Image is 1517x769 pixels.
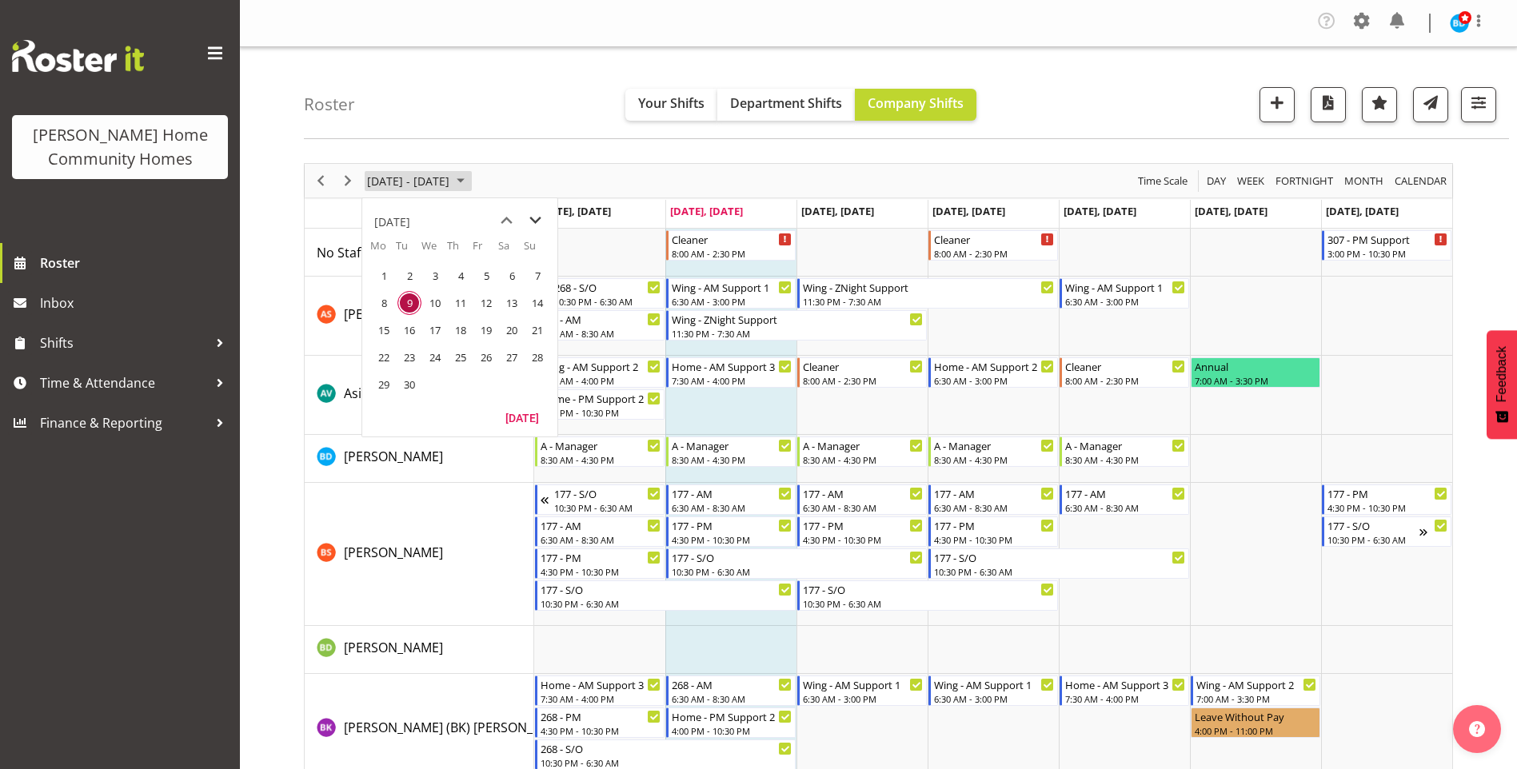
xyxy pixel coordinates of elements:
div: 7:00 AM - 4:00 PM [541,374,661,387]
div: 10:30 PM - 6:30 AM [554,295,661,308]
div: Leave Without Pay [1195,708,1316,724]
th: Tu [396,238,421,262]
div: 307 - PM Support [1327,231,1447,247]
div: Annual [1195,358,1316,374]
div: 8:30 AM - 4:30 PM [672,453,792,466]
div: 177 - PM [934,517,1054,533]
div: 6:30 AM - 3:00 PM [803,692,923,705]
div: Asiasiga Vili"s event - Home - AM Support 2 Begin From Thursday, September 11, 2025 at 6:30:00 AM... [928,357,1058,388]
div: No Staff Member"s event - Cleaner Begin From Thursday, September 11, 2025 at 8:00:00 AM GMT+12:00... [928,230,1058,261]
span: Time Scale [1136,171,1189,191]
div: Billie Sothern"s event - 177 - AM Begin From Wednesday, September 10, 2025 at 6:30:00 AM GMT+12:0... [797,484,927,515]
div: Barbara Dunlop"s event - A - Manager Begin From Wednesday, September 10, 2025 at 8:30:00 AM GMT+1... [797,436,927,467]
span: Sunday, September 28, 2025 [525,345,549,369]
span: Thursday, September 18, 2025 [449,318,473,342]
div: 6:30 AM - 8:30 AM [541,327,661,340]
div: 177 - PM [1327,485,1447,501]
div: Previous [307,164,334,197]
span: Monday, September 1, 2025 [372,264,396,288]
div: Brijesh (BK) Kachhadiya"s event - 268 - AM Begin From Tuesday, September 9, 2025 at 6:30:00 AM GM... [666,675,796,706]
div: 6:30 AM - 3:00 PM [934,692,1054,705]
span: Wednesday, September 3, 2025 [423,264,447,288]
div: Cleaner [672,231,792,247]
span: Sunday, September 7, 2025 [525,264,549,288]
div: 8:30 AM - 4:30 PM [541,453,661,466]
td: Billie-Rose Dunlop resource [305,626,534,674]
div: Cleaner [1065,358,1185,374]
div: 8:00 AM - 2:30 PM [934,247,1054,260]
button: Timeline Day [1204,171,1229,191]
a: [PERSON_NAME] [344,305,443,324]
div: A - Manager [934,437,1054,453]
div: Billie Sothern"s event - 177 - PM Begin From Wednesday, September 10, 2025 at 4:30:00 PM GMT+12:0... [797,516,927,547]
button: Month [1392,171,1450,191]
div: Home - PM Support 2 [541,390,661,406]
button: Next [337,171,359,191]
span: Monday, September 8, 2025 [372,291,396,315]
div: 10:30 PM - 6:30 AM [554,501,661,514]
div: 177 - AM [934,485,1054,501]
div: Wing - ZNight Support [672,311,923,327]
div: Billie Sothern"s event - 177 - AM Begin From Friday, September 12, 2025 at 6:30:00 AM GMT+12:00 E... [1060,484,1189,515]
div: Billie Sothern"s event - 177 - PM Begin From Monday, September 8, 2025 at 4:30:00 PM GMT+12:00 En... [535,548,665,579]
div: 268 - S/O [541,740,792,756]
div: Barbara Dunlop"s event - A - Manager Begin From Thursday, September 11, 2025 at 8:30:00 AM GMT+12... [928,436,1058,467]
div: 268 - AM [672,676,792,692]
div: 8:00 AM - 2:30 PM [672,247,792,260]
div: Wing - ZNight Support [803,279,1054,295]
div: 268 - AM [541,311,661,327]
div: 8:00 AM - 2:30 PM [803,374,923,387]
div: A - Manager [1065,437,1185,453]
div: 7:30 AM - 4:00 PM [541,692,661,705]
div: Asiasiga Vili"s event - Home - PM Support 2 Begin From Monday, September 8, 2025 at 4:00:00 PM GM... [535,389,665,420]
div: Wing - AM Support 2 [541,358,661,374]
div: Arshdeep Singh"s event - Wing - AM Support 1 Begin From Friday, September 12, 2025 at 6:30:00 AM ... [1060,278,1189,309]
div: Arshdeep Singh"s event - 268 - S/O Begin From Sunday, September 7, 2025 at 10:30:00 PM GMT+12:00 ... [535,278,665,309]
div: Billie Sothern"s event - 177 - PM Begin From Tuesday, September 9, 2025 at 4:30:00 PM GMT+12:00 E... [666,516,796,547]
span: Saturday, September 6, 2025 [500,264,524,288]
th: Mo [370,238,396,262]
div: Arshdeep Singh"s event - Wing - ZNight Support Begin From Tuesday, September 9, 2025 at 11:30:00 ... [666,310,927,341]
div: 6:30 AM - 3:00 PM [934,374,1054,387]
div: title [374,206,410,238]
div: Barbara Dunlop"s event - A - Manager Begin From Friday, September 12, 2025 at 8:30:00 AM GMT+12:0... [1060,436,1189,467]
img: barbara-dunlop8515.jpg [1450,14,1469,33]
td: No Staff Member resource [305,229,534,277]
div: 8:00 AM - 2:30 PM [1065,374,1185,387]
span: Thursday, September 11, 2025 [449,291,473,315]
img: Rosterit website logo [12,40,144,72]
div: Brijesh (BK) Kachhadiya"s event - Wing - AM Support 1 Begin From Thursday, September 11, 2025 at ... [928,675,1058,706]
div: 6:30 AM - 8:30 AM [1065,501,1185,514]
div: 6:30 AM - 8:30 AM [672,501,792,514]
div: 177 - AM [672,485,792,501]
span: Monday, September 15, 2025 [372,318,396,342]
th: We [421,238,447,262]
div: Wing - AM Support 2 [1196,676,1316,692]
button: Your Shifts [625,89,717,121]
span: [PERSON_NAME] [344,448,443,465]
div: Brijesh (BK) Kachhadiya"s event - 268 - PM Begin From Monday, September 8, 2025 at 4:30:00 PM GMT... [535,707,665,738]
button: Download a PDF of the roster according to the set date range. [1311,87,1346,122]
span: Day [1205,171,1228,191]
div: Asiasiga Vili"s event - Home - AM Support 3 Begin From Tuesday, September 9, 2025 at 7:30:00 AM G... [666,357,796,388]
span: Friday, September 26, 2025 [474,345,498,369]
span: Shifts [40,331,208,355]
button: Company Shifts [855,89,976,121]
span: Inbox [40,291,232,315]
button: Department Shifts [717,89,855,121]
span: Week [1236,171,1266,191]
div: Asiasiga Vili"s event - Annual Begin From Saturday, September 13, 2025 at 7:00:00 AM GMT+12:00 En... [1191,357,1320,388]
td: Arshdeep Singh resource [305,277,534,356]
img: help-xxl-2.png [1469,721,1485,737]
a: No Staff Member [317,243,420,262]
span: Friday, September 19, 2025 [474,318,498,342]
div: Asiasiga Vili"s event - Cleaner Begin From Friday, September 12, 2025 at 8:00:00 AM GMT+12:00 End... [1060,357,1189,388]
a: [PERSON_NAME] (BK) [PERSON_NAME] [344,718,573,737]
div: 177 - S/O [554,485,661,501]
button: Time Scale [1136,171,1191,191]
div: Brijesh (BK) Kachhadiya"s event - Home - PM Support 2 Begin From Tuesday, September 9, 2025 at 4:... [666,707,796,738]
div: 7:30 AM - 4:00 PM [672,374,792,387]
div: Home - AM Support 2 [934,358,1054,374]
div: Brijesh (BK) Kachhadiya"s event - Home - AM Support 3 Begin From Monday, September 8, 2025 at 7:3... [535,675,665,706]
div: Next [334,164,361,197]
